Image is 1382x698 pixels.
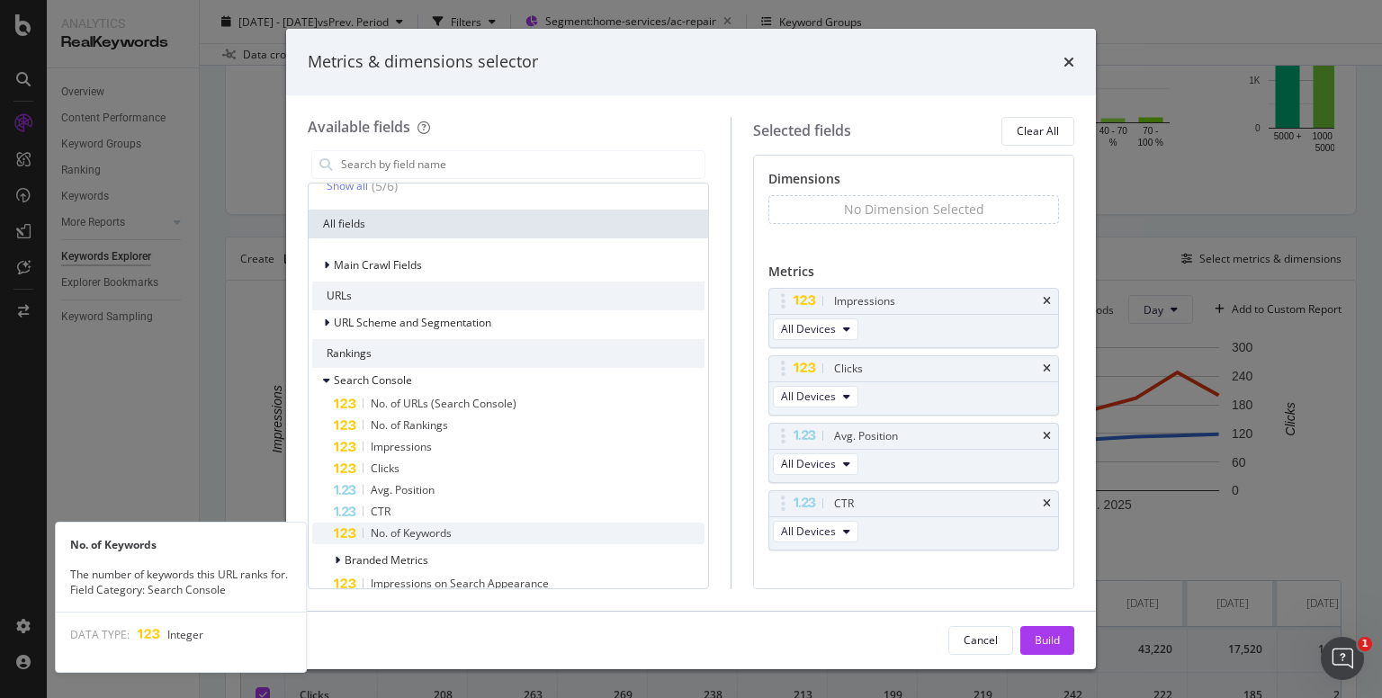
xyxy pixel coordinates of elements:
span: Clicks [371,461,399,476]
div: Dimensions [768,170,1059,195]
div: CTRtimesAll Devices [768,490,1059,550]
div: Metrics [768,263,1059,288]
div: URLs [312,282,704,310]
div: The number of keywords this URL ranks for. Field Category: Search Console [56,567,306,597]
span: Impressions on Search Appearance [371,576,549,591]
button: All Devices [773,318,858,340]
button: Clear All [1001,117,1074,146]
div: ( 5 / 6 ) [368,177,398,195]
div: Rankings [312,339,704,368]
div: times [1043,498,1051,509]
iframe: Intercom live chat [1321,637,1364,680]
span: All Devices [781,389,836,404]
div: Selected fields [753,121,851,141]
span: Impressions [371,439,432,454]
div: Show all [327,180,368,192]
div: modal [286,29,1096,669]
div: Metrics & dimensions selector [308,50,538,74]
span: 1 [1358,637,1372,651]
div: ClickstimesAll Devices [768,355,1059,416]
div: ImpressionstimesAll Devices [768,288,1059,348]
button: All Devices [773,453,858,475]
button: All Devices [773,521,858,542]
div: Avg. Position [834,427,898,445]
span: All Devices [781,456,836,471]
div: All fields [309,210,708,238]
span: All Devices [781,523,836,539]
div: No Dimension Selected [844,201,984,219]
span: URL Scheme and Segmentation [334,315,491,330]
div: times [1063,50,1074,74]
span: No. of URLs (Search Console) [371,396,516,411]
span: Avg. Position [371,482,435,497]
span: All Devices [781,321,836,336]
span: No. of Rankings [371,417,448,433]
button: Cancel [948,626,1013,655]
div: Build [1035,632,1060,648]
input: Search by field name [339,151,704,178]
div: Available fields [308,117,410,137]
div: times [1043,296,1051,307]
div: Clear All [1017,123,1059,139]
button: All Devices [773,386,858,407]
div: Avg. PositiontimesAll Devices [768,423,1059,483]
div: times [1043,431,1051,442]
button: Build [1020,626,1074,655]
span: Branded Metrics [345,552,428,568]
span: CTR [371,504,390,519]
span: Main Crawl Fields [334,257,422,273]
div: times [1043,363,1051,374]
div: Cancel [964,632,998,648]
div: No. of Keywords [56,537,306,552]
span: No. of Keywords [371,525,452,541]
div: Impressions [834,292,895,310]
div: CTR [834,495,854,513]
span: Search Console [334,372,412,388]
div: Clicks [834,360,863,378]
